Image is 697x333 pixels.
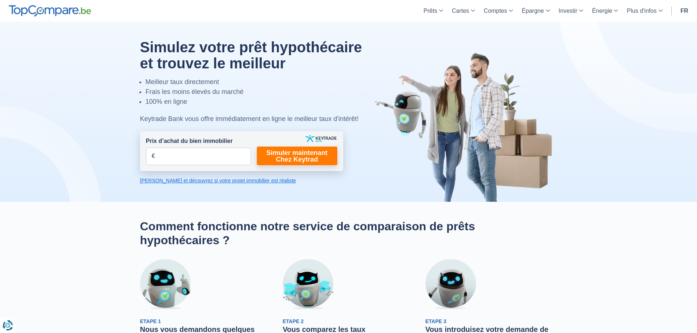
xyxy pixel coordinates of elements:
h2: Comment fonctionne notre service de comparaison de prêts hypothécaires ? [140,219,557,247]
div: Keytrade Bank vous offre immédiatement en ligne le meilleur taux d'intérêt! [140,114,379,124]
label: Prix d’achat du bien immobilier [146,137,233,145]
img: Etape 1 [140,259,191,310]
span: Etape 2 [283,318,304,324]
span: € [152,152,155,160]
h1: Simulez votre prêt hypothécaire et trouvez le meilleur [140,39,379,71]
img: TopCompare [9,5,91,17]
li: 100% en ligne [146,97,379,107]
img: Etape 3 [426,259,476,310]
a: [PERSON_NAME] et découvrez si votre projet immobilier est réaliste [140,177,343,184]
a: Simuler maintenant Chez Keytrad [257,147,337,165]
li: Frais les moins élevés du marché [146,87,379,97]
img: keytrade [306,135,337,142]
span: Etape 3 [426,318,446,324]
img: Etape 2 [283,259,333,310]
li: Meilleur taux directement [146,77,379,87]
img: image-hero [374,52,557,202]
span: Etape 1 [140,318,161,324]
